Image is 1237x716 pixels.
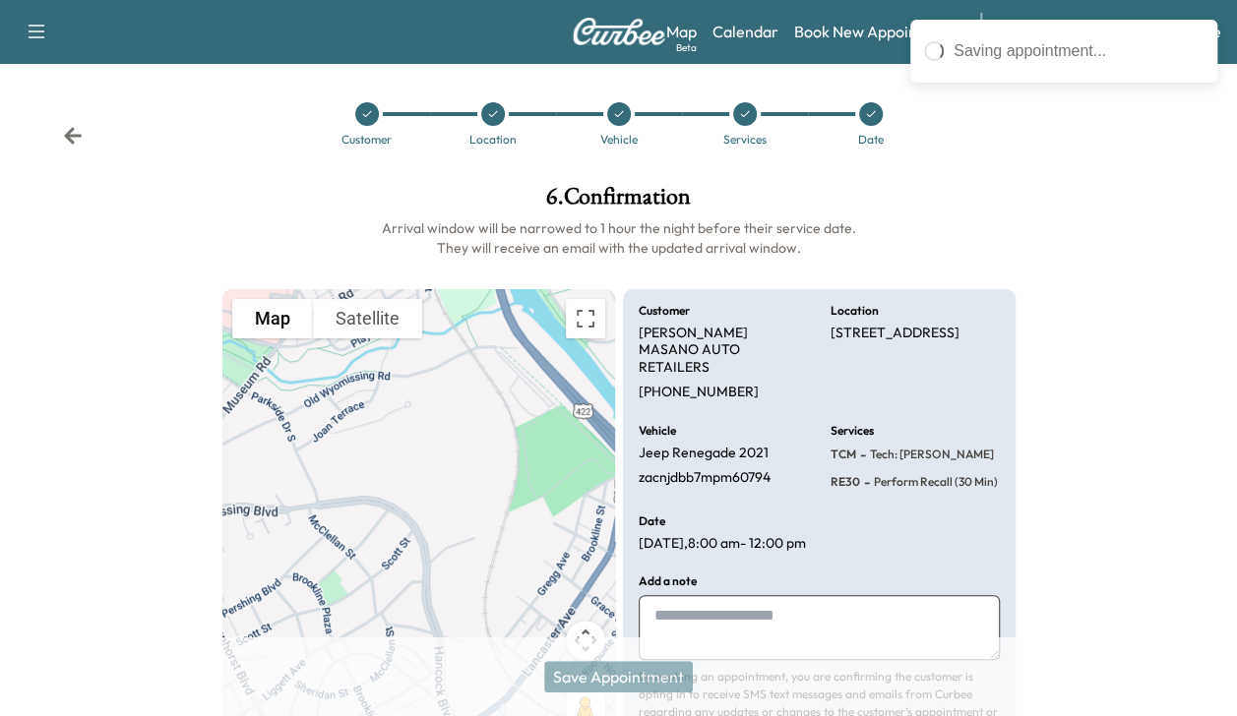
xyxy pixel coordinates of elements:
div: Date [858,134,884,146]
h1: 6 . Confirmation [222,185,1016,218]
a: MapBeta [666,20,697,43]
span: RE30 [831,474,860,490]
div: Location [469,134,517,146]
div: Customer [341,134,392,146]
h6: Services [831,425,874,437]
img: Curbee Logo [572,18,666,45]
button: Map camera controls [566,621,605,660]
button: Toggle fullscreen view [566,299,605,338]
span: - [856,445,866,464]
p: [STREET_ADDRESS] [831,325,959,342]
p: zacnjdbb7mpm60794 [639,469,771,487]
h6: Customer [639,305,690,317]
button: Show street map [232,299,313,338]
p: [PHONE_NUMBER] [639,384,759,401]
p: [PERSON_NAME] MASANO AUTO RETAILERS [639,325,808,377]
span: Perform Recall (30 Min) [870,474,998,490]
div: Services [723,134,767,146]
div: Back [63,126,83,146]
h6: Location [831,305,879,317]
span: Tech: Colton M [866,447,994,462]
span: TCM [831,447,856,462]
div: Saving appointment... [954,39,1204,63]
h6: Arrival window will be narrowed to 1 hour the night before their service date. They will receive ... [222,218,1016,258]
h6: Date [639,515,665,527]
p: Jeep Renegade 2021 [639,445,769,462]
button: Show satellite imagery [313,299,422,338]
a: Book New Appointment [794,20,960,43]
p: [DATE] , 8:00 am - 12:00 pm [639,535,806,553]
h6: Vehicle [639,425,676,437]
div: Vehicle [600,134,638,146]
div: Beta [676,40,697,55]
a: Calendar [712,20,778,43]
span: - [860,472,870,492]
h6: Add a note [639,575,697,587]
